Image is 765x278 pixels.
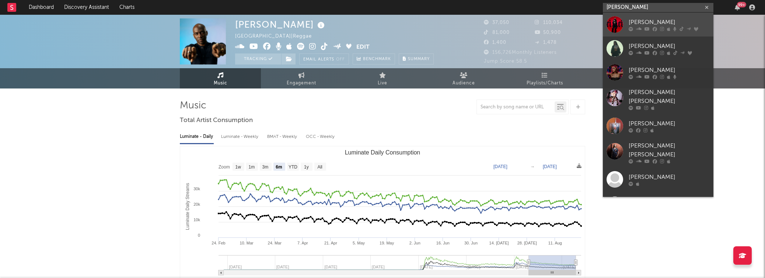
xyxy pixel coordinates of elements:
text: Luminate Daily Streams [185,183,190,230]
text: 20k [193,202,200,206]
text: 0 [198,233,200,237]
span: Total Artist Consumption [180,116,253,125]
text: 1m [249,164,255,170]
a: Benchmark [353,53,395,65]
a: Music [180,68,261,88]
text: 1w [235,164,241,170]
text: 19. May [380,241,394,245]
em: Off [336,58,345,62]
text: 2. Jun [409,241,420,245]
a: Engagement [261,68,342,88]
text: All [317,164,322,170]
button: Email AlertsOff [299,53,349,65]
span: Music [214,79,227,88]
a: Audience [423,68,504,88]
text: 1y [304,164,309,170]
span: 156,726 Monthly Listeners [484,50,557,55]
text: 6m [276,164,282,170]
text: [DATE] [543,164,557,169]
text: [DATE] [493,164,507,169]
div: OCC - Weekly [306,131,335,143]
a: [PERSON_NAME] [603,37,713,60]
text: 21. Apr [324,241,337,245]
div: [PERSON_NAME] [PERSON_NAME] [629,195,710,213]
text: 30k [193,187,200,191]
div: [PERSON_NAME] [629,119,710,128]
a: [PERSON_NAME] [603,60,713,84]
div: [PERSON_NAME] [629,173,710,181]
text: 3m [262,164,269,170]
text: 28. [DATE] [517,241,537,245]
div: [PERSON_NAME] [629,42,710,51]
text: 16. Jun [436,241,450,245]
text: 24. Feb [212,241,225,245]
div: 99 + [737,2,746,7]
a: [PERSON_NAME] [PERSON_NAME] [603,84,713,114]
button: Tracking [235,53,281,65]
span: Live [378,79,387,88]
div: BMAT - Weekly [267,131,298,143]
span: Benchmark [363,55,391,64]
text: Zoom [219,164,230,170]
button: Edit [356,43,370,52]
a: Playlists/Charts [504,68,585,88]
div: [PERSON_NAME] [235,18,326,31]
div: [PERSON_NAME] [629,66,710,74]
text: Luminate Daily Consumption [345,149,420,156]
a: Live [342,68,423,88]
text: 14. [DATE] [489,241,509,245]
span: Engagement [287,79,316,88]
span: Audience [453,79,475,88]
div: Luminate - Daily [180,131,214,143]
input: Search by song name or URL [477,104,555,110]
text: 10. Mar [240,241,254,245]
input: Search for artists [603,3,713,12]
div: Luminate - Weekly [221,131,260,143]
a: [PERSON_NAME] [603,13,713,37]
text: → [530,164,535,169]
div: [PERSON_NAME] [PERSON_NAME] [629,88,710,106]
a: [PERSON_NAME] [603,114,713,138]
span: 1,478 [535,40,557,45]
span: 81,000 [484,30,510,35]
a: [PERSON_NAME] [PERSON_NAME] [603,191,713,221]
text: 24. Mar [268,241,282,245]
span: 110,034 [535,20,563,25]
text: YTD [289,164,297,170]
span: Playlists/Charts [527,79,563,88]
div: [PERSON_NAME] [629,18,710,27]
text: 30. Jun [464,241,478,245]
a: [PERSON_NAME] [603,167,713,191]
div: [PERSON_NAME] [PERSON_NAME] [629,142,710,159]
span: 1,400 [484,40,506,45]
button: Summary [399,53,434,65]
span: Summary [408,57,430,61]
div: [GEOGRAPHIC_DATA] | Reggae [235,32,320,41]
span: 37,050 [484,20,509,25]
text: 11. Aug [548,241,562,245]
text: 5. May [353,241,365,245]
span: 50,900 [535,30,561,35]
text: 10k [193,218,200,222]
span: Jump Score: 58.5 [484,59,527,64]
a: [PERSON_NAME] [PERSON_NAME] [603,138,713,167]
text: 7. Apr [297,241,308,245]
button: 99+ [735,4,740,10]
